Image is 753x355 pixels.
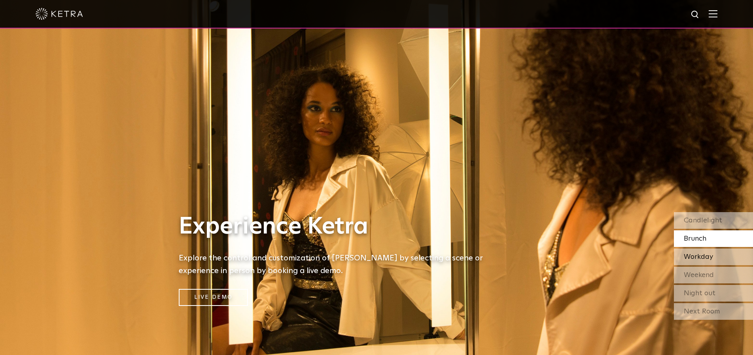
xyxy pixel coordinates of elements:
img: Hamburger%20Nav.svg [709,10,717,17]
span: Weekend [684,271,714,279]
span: Brunch [684,235,706,242]
div: Next Room [674,303,753,320]
h5: Explore the control and customization of [PERSON_NAME] by selecting a scene or experience in pers... [179,252,495,277]
span: Night out [684,290,715,297]
h1: Experience Ketra [179,214,495,240]
img: search icon [691,10,700,20]
a: Live Demo [179,289,248,306]
span: Candlelight [684,217,722,224]
span: Workday [684,253,713,260]
img: ketra-logo-2019-white [36,8,83,20]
